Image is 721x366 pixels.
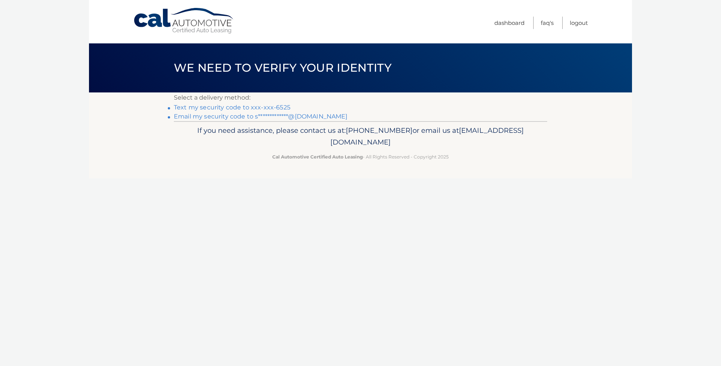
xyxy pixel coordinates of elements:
[174,92,547,103] p: Select a delivery method:
[272,154,363,160] strong: Cal Automotive Certified Auto Leasing
[179,125,542,149] p: If you need assistance, please contact us at: or email us at
[174,104,290,111] a: Text my security code to xxx-xxx-6525
[174,61,391,75] span: We need to verify your identity
[570,17,588,29] a: Logout
[541,17,554,29] a: FAQ's
[346,126,413,135] span: [PHONE_NUMBER]
[133,8,235,34] a: Cal Automotive
[494,17,525,29] a: Dashboard
[179,153,542,161] p: - All Rights Reserved - Copyright 2025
